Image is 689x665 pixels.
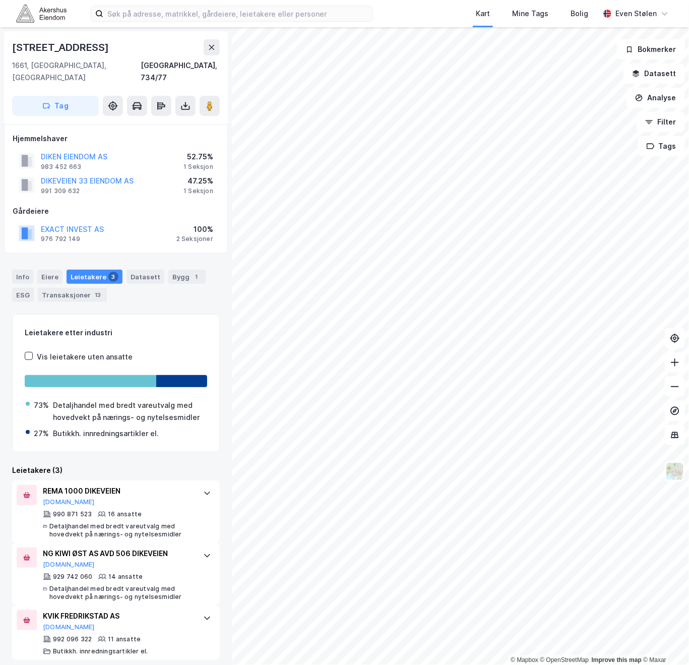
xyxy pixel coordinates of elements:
div: 976 792 149 [41,235,80,243]
button: [DOMAIN_NAME] [43,498,95,506]
button: Bokmerker [617,39,685,59]
div: Mine Tags [512,8,548,20]
button: Tags [638,136,685,156]
div: [GEOGRAPHIC_DATA], 734/77 [141,59,220,84]
div: Even Stølen [615,8,657,20]
div: Vis leietakere uten ansatte [37,351,133,363]
div: Butikkh. innredningsartikler el. [53,647,148,655]
div: Detaljhandel med bredt vareutvalg med hovedvekt på nærings- og nytelsesmidler [49,585,193,601]
div: Bygg [168,270,206,284]
div: [STREET_ADDRESS] [12,39,111,55]
div: 983 452 663 [41,163,81,171]
div: Eiere [37,270,62,284]
button: [DOMAIN_NAME] [43,623,95,631]
div: 27% [34,428,49,440]
div: 1 Seksjon [183,187,213,195]
button: Analyse [627,88,685,108]
div: REMA 1000 DIKEVEIEN [43,485,193,497]
div: ESG [12,288,34,302]
iframe: Chat Widget [639,617,689,665]
div: KVIK FREDRIKSTAD AS [43,610,193,622]
div: 929 742 060 [53,573,92,581]
div: NG KIWI ØST AS AVD 506 DIKEVEIEN [43,548,193,560]
a: Improve this map [592,656,642,663]
div: 52.75% [183,151,213,163]
div: Kart [476,8,490,20]
div: Detaljhandel med bredt vareutvalg med hovedvekt på nærings- og nytelsesmidler [49,522,193,538]
button: [DOMAIN_NAME] [43,561,95,569]
div: 13 [93,290,103,300]
div: 11 ansatte [108,635,141,643]
div: Transaksjoner [38,288,107,302]
div: 16 ansatte [108,510,142,518]
div: 1 Seksjon [183,163,213,171]
div: 3 [108,272,118,282]
a: Mapbox [511,656,538,663]
div: Butikkh. innredningsartikler el. [53,428,159,440]
div: Kontrollprogram for chat [639,617,689,665]
div: Info [12,270,33,284]
button: Datasett [623,64,685,84]
div: Gårdeiere [13,205,219,217]
div: 14 ansatte [108,573,143,581]
img: akershus-eiendom-logo.9091f326c980b4bce74ccdd9f866810c.svg [16,5,67,22]
div: 992 096 322 [53,635,92,643]
div: 990 871 523 [53,510,92,518]
button: Tag [12,96,99,116]
div: 2 Seksjoner [176,235,213,243]
div: Datasett [127,270,164,284]
input: Søk på adresse, matrikkel, gårdeiere, leietakere eller personer [103,6,372,21]
div: 100% [176,223,213,235]
button: Filter [637,112,685,132]
div: Leietakere (3) [12,464,220,476]
div: Leietakere [67,270,122,284]
div: Leietakere etter industri [25,327,207,339]
div: 73% [34,399,49,411]
div: 1 [192,272,202,282]
div: 1661, [GEOGRAPHIC_DATA], [GEOGRAPHIC_DATA] [12,59,141,84]
div: 47.25% [183,175,213,187]
a: OpenStreetMap [540,656,589,663]
img: Z [665,462,684,481]
div: Bolig [571,8,588,20]
div: 991 309 632 [41,187,80,195]
div: Hjemmelshaver [13,133,219,145]
div: Detaljhandel med bredt vareutvalg med hovedvekt på nærings- og nytelsesmidler [53,399,206,424]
